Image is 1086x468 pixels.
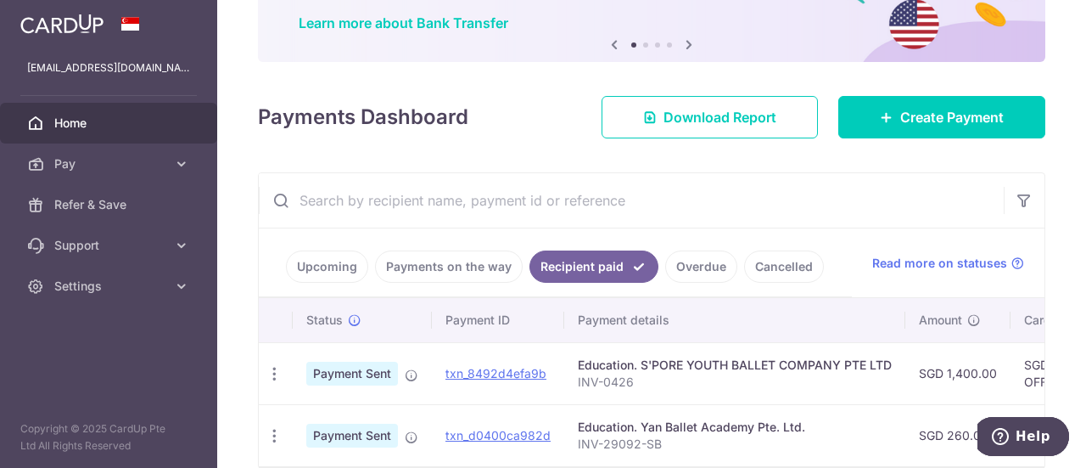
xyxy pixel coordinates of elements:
th: Payment ID [432,298,564,342]
a: Create Payment [838,96,1045,138]
a: Overdue [665,251,737,283]
iframe: Opens a widget where you can find more information [977,417,1069,460]
span: Payment Sent [306,424,398,448]
h4: Payments Dashboard [258,102,468,133]
a: txn_8492d4efa9b [445,366,546,381]
th: Payment details [564,298,905,342]
td: SGD 260.00 [905,404,1010,466]
span: Refer & Save [54,196,166,213]
span: Support [54,237,166,254]
span: Status [306,312,343,329]
span: Help [38,12,73,27]
p: INV-29092-SB [578,436,892,453]
a: Learn more about Bank Transfer [299,14,508,31]
span: Download Report [663,107,776,127]
span: Settings [54,278,166,295]
a: Read more on statuses [872,255,1024,272]
p: INV-0426 [578,374,892,391]
a: Cancelled [744,251,824,283]
span: Amount [919,312,962,329]
div: Education. S'PORE YOUTH BALLET COMPANY PTE LTD [578,357,892,374]
a: Payments on the way [375,251,523,283]
span: Read more on statuses [872,255,1007,272]
input: Search by recipient name, payment id or reference [259,173,1004,228]
img: CardUp [20,14,104,34]
td: SGD 1,400.00 [905,342,1010,404]
div: Education. Yan Ballet Academy Pte. Ltd. [578,419,892,436]
a: Download Report [602,96,818,138]
a: txn_d0400ca982d [445,428,551,443]
a: Recipient paid [529,251,658,283]
span: Home [54,115,166,132]
p: [EMAIL_ADDRESS][DOMAIN_NAME] [27,59,190,76]
span: Pay [54,155,166,172]
span: Create Payment [900,107,1004,127]
span: Payment Sent [306,362,398,386]
a: Upcoming [286,251,368,283]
